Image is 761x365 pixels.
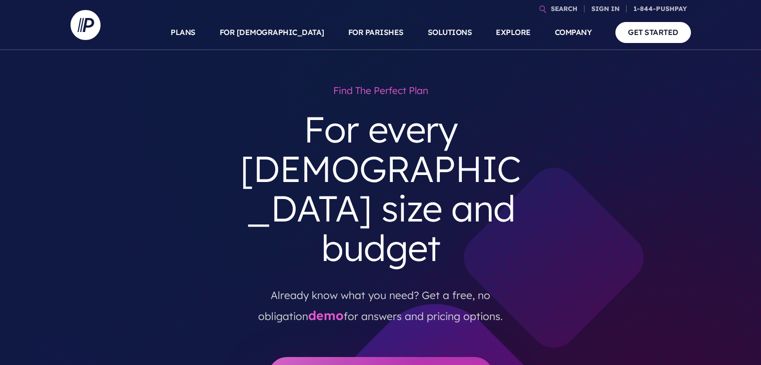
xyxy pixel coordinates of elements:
a: FOR [DEMOGRAPHIC_DATA] [220,15,324,50]
h1: Find the perfect plan [230,80,532,101]
h3: For every [DEMOGRAPHIC_DATA] size and budget [230,101,532,276]
a: SOLUTIONS [428,15,472,50]
a: COMPANY [555,15,592,50]
a: demo [308,307,344,323]
a: PLANS [171,15,196,50]
a: EXPLORE [496,15,531,50]
a: GET STARTED [615,22,691,42]
p: Already know what you need? Get a free, no obligation for answers and pricing options. [237,276,524,327]
a: FOR PARISHES [348,15,404,50]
